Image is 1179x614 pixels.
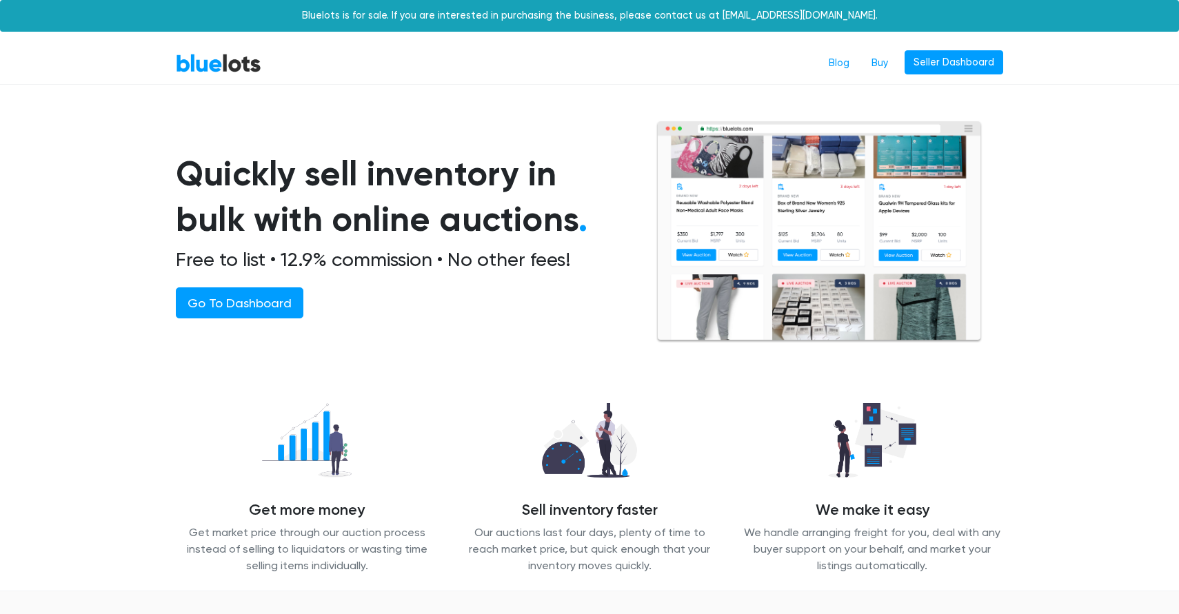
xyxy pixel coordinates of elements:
a: Blog [818,50,860,76]
h2: Free to list • 12.9% commission • No other fees! [176,248,623,272]
h1: Quickly sell inventory in bulk with online auctions [176,151,623,243]
img: sell_faster-bd2504629311caa3513348c509a54ef7601065d855a39eafb26c6393f8aa8a46.png [531,396,649,485]
h4: Sell inventory faster [458,502,720,520]
a: BlueLots [176,53,261,73]
img: we_manage-77d26b14627abc54d025a00e9d5ddefd645ea4957b3cc0d2b85b0966dac19dae.png [817,396,927,485]
img: recover_more-49f15717009a7689fa30a53869d6e2571c06f7df1acb54a68b0676dd95821868.png [250,396,363,485]
a: Buy [860,50,899,76]
h4: Get more money [176,502,438,520]
p: Our auctions last four days, plenty of time to reach market price, but quick enough that your inv... [458,524,720,574]
span: . [578,198,587,240]
p: Get market price through our auction process instead of selling to liquidators or wasting time se... [176,524,438,574]
a: Seller Dashboard [905,50,1003,75]
h4: We make it easy [741,502,1003,520]
img: browserlots-effe8949e13f0ae0d7b59c7c387d2f9fb811154c3999f57e71a08a1b8b46c466.png [656,121,982,343]
a: Go To Dashboard [176,287,303,318]
p: We handle arranging freight for you, deal with any buyer support on your behalf, and market your ... [741,524,1003,574]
